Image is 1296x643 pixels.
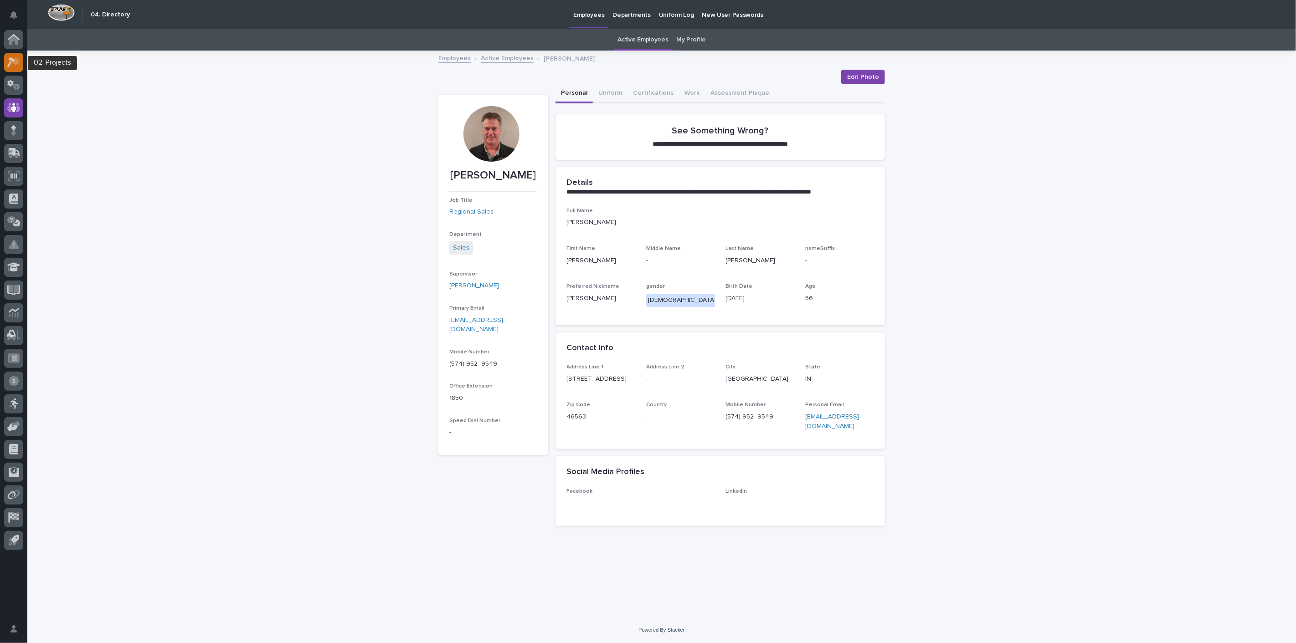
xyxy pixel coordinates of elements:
[805,374,874,384] p: IN
[449,198,473,203] span: Job Title
[544,53,595,63] p: [PERSON_NAME]
[4,5,23,25] button: Notifications
[627,84,679,103] button: Certifications
[646,374,715,384] p: -
[726,364,736,370] span: City
[726,284,753,289] span: Birth Date
[449,383,493,389] span: Office Extension
[646,294,718,307] div: [DEMOGRAPHIC_DATA]
[672,125,769,136] h2: See Something Wrong?
[726,374,795,384] p: [GEOGRAPHIC_DATA]
[847,72,879,82] span: Edit Photo
[646,412,715,422] p: -
[566,364,603,370] span: Address Line 1
[449,418,500,424] span: Speed Dial Number
[705,84,775,103] button: Assessment Plaque
[805,246,835,251] span: nameSuffix
[438,52,471,63] a: Employees
[805,402,844,408] span: Personal Email
[566,402,590,408] span: Zip Code
[566,489,592,494] span: Facebook
[566,294,635,303] p: [PERSON_NAME]
[481,52,534,63] a: Active Employees
[555,84,593,103] button: Personal
[566,343,613,353] h2: Contact Info
[11,11,23,26] div: Notifications
[566,498,715,508] p: -
[726,256,795,265] p: [PERSON_NAME]
[449,281,499,291] a: [PERSON_NAME]
[566,467,644,477] h2: Social Media Profiles
[677,29,706,51] a: My Profile
[566,284,619,289] span: Preferred Nickname
[805,256,874,265] p: -
[638,627,684,633] a: Powered By Stacker
[841,70,885,84] button: Edit Photo
[805,413,859,429] a: [EMAIL_ADDRESS][DOMAIN_NAME]
[646,246,681,251] span: Middle Name
[646,364,684,370] span: Address Line 2
[805,364,820,370] span: State
[566,412,635,422] p: 46563
[726,489,747,494] span: LinkedIn
[566,208,593,214] span: Full Name
[566,178,593,188] h2: Details
[566,246,595,251] span: First Name
[566,256,635,265] p: [PERSON_NAME]
[646,402,667,408] span: Country
[805,284,816,289] span: Age
[449,349,489,355] span: Mobile Number
[449,393,537,403] p: 1850
[449,207,494,217] a: Regional Sales
[805,294,874,303] p: 56
[679,84,705,103] button: Work
[566,374,635,384] p: [STREET_ADDRESS]
[91,11,130,19] h2: 04. Directory
[449,361,497,367] a: (574) 952- 9549
[593,84,627,103] button: Uniform
[726,413,774,420] a: (574) 952- 9549
[449,428,537,437] p: -
[449,271,477,277] span: Supervisor
[449,169,537,182] p: [PERSON_NAME]
[726,246,754,251] span: Last Name
[449,306,484,311] span: Primary Email
[453,243,469,253] a: Sales
[618,29,669,51] a: Active Employees
[646,256,715,265] p: -
[646,284,665,289] span: gender
[726,402,766,408] span: Mobile Number
[566,218,874,227] p: [PERSON_NAME]
[726,498,874,508] p: -
[726,294,795,303] p: [DATE]
[449,232,482,237] span: Department
[48,4,75,21] img: Workspace Logo
[449,317,503,333] a: [EMAIL_ADDRESS][DOMAIN_NAME]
